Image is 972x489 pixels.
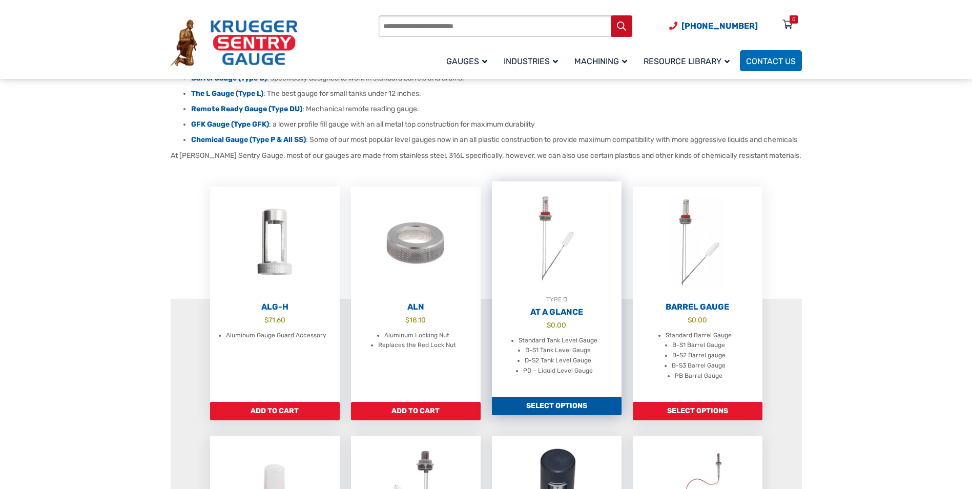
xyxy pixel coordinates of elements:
img: Krueger Sentry Gauge [171,19,298,67]
a: Add to cart: “At A Glance” [492,397,622,415]
bdi: 71.60 [264,316,285,324]
a: The L Gauge (Type L) [191,89,263,98]
a: Add to cart: “ALN” [351,402,481,420]
li: B-S3 Barrel Gauge [672,361,726,371]
a: GFK Gauge (Type GFK) [191,120,269,129]
div: 0 [792,15,795,24]
img: Barrel Gauge [633,187,762,299]
span: Machining [574,56,627,66]
img: At A Glance [492,181,622,294]
li: PB Barrel Gauge [675,371,722,381]
li: D-S1 Tank Level Gauge [525,345,591,356]
span: $ [547,321,551,329]
li: B-S2 Barrel gauge [672,351,726,361]
span: [PHONE_NUMBER] [681,21,758,31]
a: Contact Us [740,50,802,71]
h2: At A Glance [492,307,622,317]
h2: ALN [351,302,481,312]
a: Gauges [440,49,498,73]
a: ALN $18.10 Aluminum Locking Nut Replaces the Red Lock Nut [351,187,481,402]
bdi: 0.00 [547,321,566,329]
li: : The best gauge for small tanks under 12 inches. [191,89,802,99]
li: PD – Liquid Level Gauge [523,366,593,376]
a: Industries [498,49,568,73]
bdi: 0.00 [688,316,707,324]
bdi: 18.10 [405,316,426,324]
img: ALN [351,187,481,299]
li: Aluminum Locking Nut [384,331,449,341]
span: Industries [504,56,558,66]
span: $ [688,316,692,324]
a: Add to cart: “Barrel Gauge” [633,402,762,420]
a: Resource Library [637,49,740,73]
img: ALG-OF [210,187,340,299]
span: $ [405,316,409,324]
span: Gauges [446,56,487,66]
li: : Some of our most popular level gauges now in an all plastic construction to provide maximum com... [191,135,802,145]
div: TYPE D [492,294,622,304]
a: Machining [568,49,637,73]
a: Add to cart: “ALG-H” [210,402,340,420]
a: TYPE DAt A Glance $0.00 Standard Tank Level Gauge D-S1 Tank Level Gauge D-S2 Tank Level Gauge PD ... [492,181,622,397]
a: ALG-H $71.60 Aluminum Gauge Guard Accessory [210,187,340,402]
a: Barrel Gauge $0.00 Standard Barrel Gauge B-S1 Barrel Gauge B-S2 Barrel gauge B-S3 Barrel Gauge PB... [633,187,762,402]
span: Contact Us [746,56,796,66]
li: Standard Tank Level Gauge [519,336,597,346]
li: Replaces the Red Lock Nut [378,340,456,351]
h2: Barrel Gauge [633,302,762,312]
li: B-S1 Barrel Gauge [672,340,725,351]
a: Chemical Gauge (Type P & All SS) [191,135,306,144]
span: $ [264,316,268,324]
li: : a lower profile fill gauge with an all metal top construction for maximum durability [191,119,802,130]
li: Standard Barrel Gauge [666,331,732,341]
h2: ALG-H [210,302,340,312]
li: Aluminum Gauge Guard Accessory [226,331,326,341]
a: Remote Ready Gauge (Type DU) [191,105,302,113]
span: Resource Library [644,56,730,66]
li: D-S2 Tank Level Gauge [525,356,591,366]
a: Phone Number (920) 434-8860 [669,19,758,32]
li: : Mechanical remote reading gauge. [191,104,802,114]
p: At [PERSON_NAME] Sentry Gauge, most of our gauges are made from stainless steel, 316L specificall... [171,150,802,161]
